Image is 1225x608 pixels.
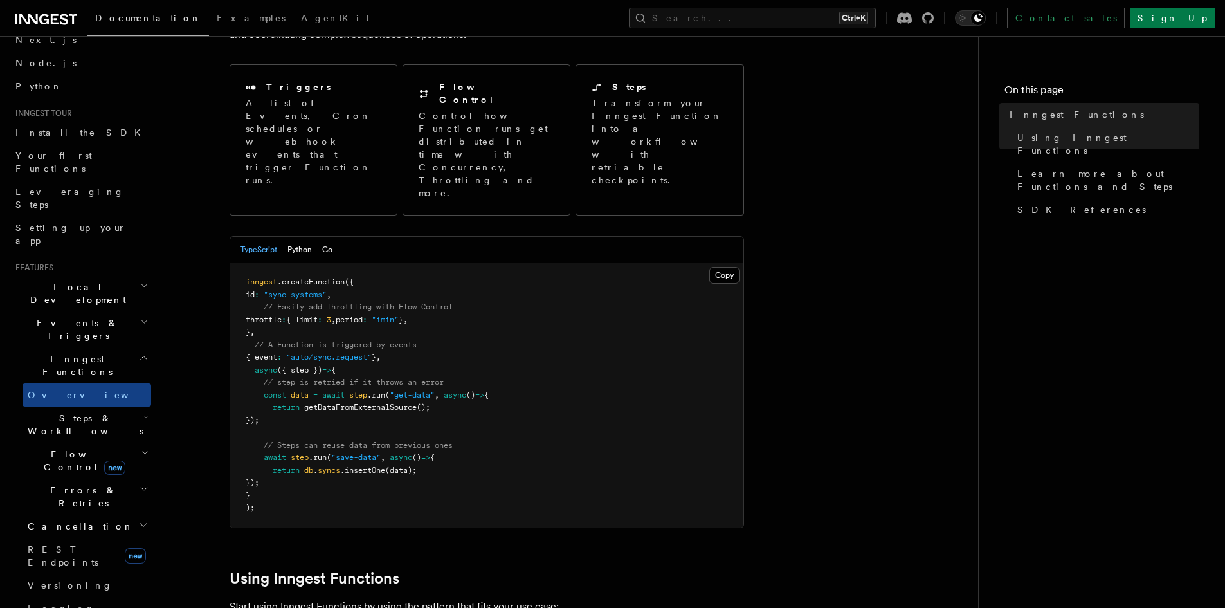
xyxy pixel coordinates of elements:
[273,403,300,412] span: return
[403,64,570,216] a: Flow ControlControl how Function runs get distributed in time with Concurrency, Throttling and more.
[287,237,312,263] button: Python
[1130,8,1215,28] a: Sign Up
[466,391,475,400] span: ()
[95,13,201,23] span: Documentation
[322,237,332,263] button: Go
[318,315,322,324] span: :
[327,290,331,299] span: ,
[10,275,151,311] button: Local Development
[264,441,453,450] span: // Steps can reuse data from previous ones
[1007,8,1125,28] a: Contact sales
[390,391,435,400] span: "get-data"
[28,580,113,591] span: Versioning
[592,97,729,187] p: Transform your Inngest Function into a workflow with retriable checkpoints.
[15,127,149,138] span: Install the SDK
[23,515,151,538] button: Cancellation
[372,315,399,324] span: "1min"
[264,453,286,462] span: await
[381,453,385,462] span: ,
[435,391,439,400] span: ,
[331,365,336,374] span: {
[327,315,331,324] span: 3
[264,378,444,387] span: // step is retried if it throws an error
[367,391,385,400] span: .run
[87,4,209,36] a: Documentation
[1012,162,1199,198] a: Learn more about Functions and Steps
[349,391,367,400] span: step
[10,317,140,342] span: Events & Triggers
[286,315,318,324] span: { limit
[277,365,322,374] span: ({ step })
[612,80,646,93] h2: Steps
[277,277,345,286] span: .createFunction
[444,391,466,400] span: async
[403,315,408,324] span: ,
[246,491,250,500] span: }
[255,340,417,349] span: // A Function is triggered by events
[331,315,336,324] span: ,
[10,144,151,180] a: Your first Functions
[15,151,92,174] span: Your first Functions
[304,466,313,475] span: db
[230,64,397,216] a: TriggersA list of Events, Cron schedules or webhook events that trigger Function runs.
[1004,103,1199,126] a: Inngest Functions
[125,548,146,564] span: new
[23,412,143,438] span: Steps & Workflows
[266,80,331,93] h2: Triggers
[376,353,381,362] span: ,
[331,453,381,462] span: "save-data"
[104,461,125,475] span: new
[240,237,277,263] button: TypeScript
[230,569,399,587] a: Using Inngest Functions
[291,391,309,400] span: data
[430,453,435,462] span: {
[23,383,151,407] a: Overview
[340,466,385,475] span: .insertOne
[10,347,151,383] button: Inngest Functions
[390,453,412,462] span: async
[1017,167,1199,193] span: Learn more about Functions and Steps
[277,353,282,362] span: :
[293,4,377,35] a: AgentKit
[209,4,293,35] a: Examples
[246,478,259,487] span: });
[246,503,255,512] span: );
[246,327,250,336] span: }
[23,520,134,533] span: Cancellation
[15,58,77,68] span: Node.js
[955,10,986,26] button: Toggle dark mode
[286,353,372,362] span: "auto/sync.request"
[10,281,140,306] span: Local Development
[709,267,740,284] button: Copy
[336,315,363,324] span: period
[327,453,331,462] span: (
[23,443,151,479] button: Flow Controlnew
[10,51,151,75] a: Node.js
[273,466,300,475] span: return
[264,302,453,311] span: // Easily add Throttling with Flow Control
[345,277,354,286] span: ({
[1017,131,1199,157] span: Using Inngest Functions
[264,391,286,400] span: const
[839,12,868,24] kbd: Ctrl+K
[363,315,367,324] span: :
[23,538,151,574] a: REST Endpointsnew
[10,121,151,144] a: Install the SDK
[15,223,126,246] span: Setting up your app
[10,108,72,118] span: Inngest tour
[304,403,417,412] span: getDataFromExternalSource
[309,453,327,462] span: .run
[264,290,327,299] span: "sync-systems"
[421,453,430,462] span: =>
[15,35,77,45] span: Next.js
[10,28,151,51] a: Next.js
[10,311,151,347] button: Events & Triggers
[255,365,277,374] span: async
[1012,126,1199,162] a: Using Inngest Functions
[1012,198,1199,221] a: SDK References
[318,466,340,475] span: syncs
[484,391,489,400] span: {
[1017,203,1146,216] span: SDK References
[576,64,743,216] a: StepsTransform your Inngest Function into a workflow with retriable checkpoints.
[246,315,282,324] span: throttle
